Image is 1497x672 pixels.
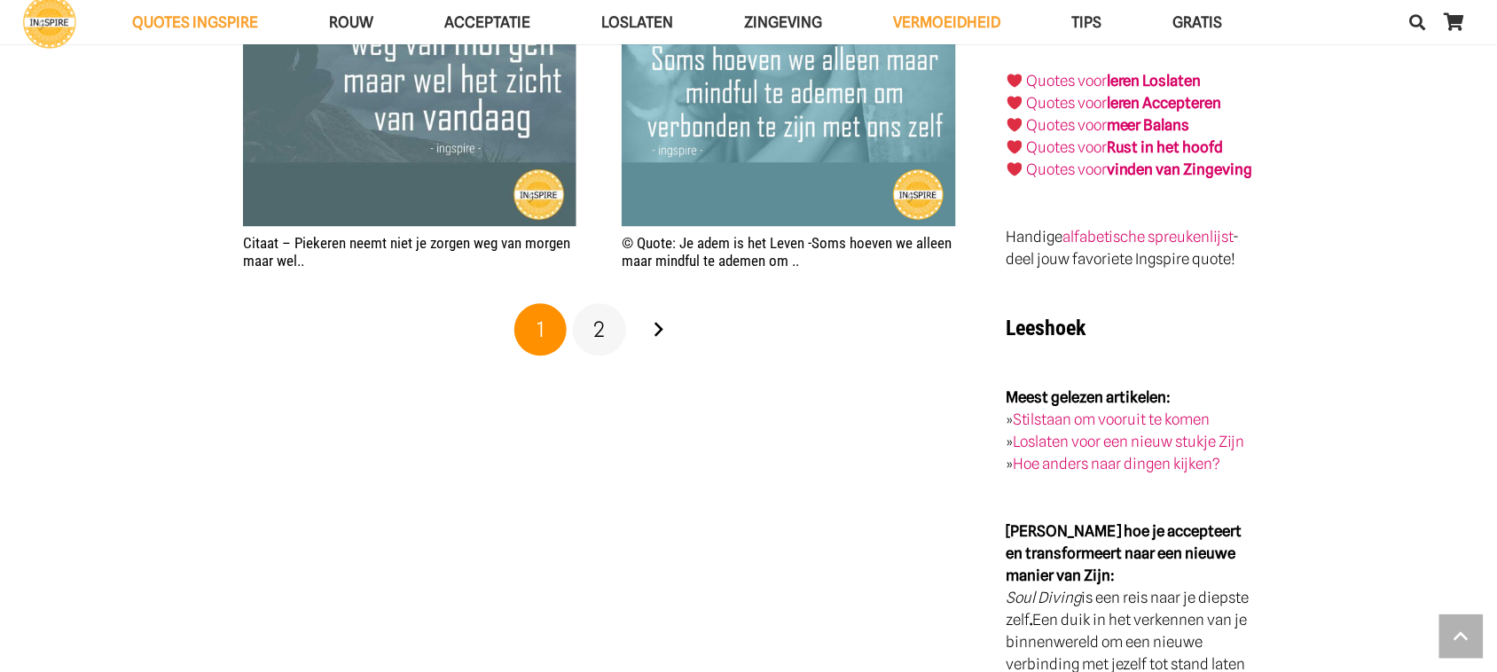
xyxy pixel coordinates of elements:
p: Handige - deel jouw favoriete Ingspire quote! [1007,227,1254,271]
a: Quotes voormeer Balans [1026,117,1190,135]
strong: [PERSON_NAME] hoe je accepteert en transformeert naar een nieuwe manier van Zijn: [1007,523,1242,585]
a: Quotes voor [1026,73,1107,90]
img: ❤ [1007,74,1023,89]
a: Quotes voor [1026,95,1107,113]
span: ROUW [329,13,373,31]
a: Quotes voorvinden van Zingeving [1026,161,1253,179]
img: ❤ [1007,118,1023,133]
span: Pagina 1 [514,304,568,357]
strong: Rust in het hoofd [1107,139,1224,157]
span: Loslaten [601,13,673,31]
a: Terug naar top [1439,614,1484,659]
a: © Quote: Je adem is het Leven -Soms hoeven we alleen maar mindful te ademen om .. [622,235,952,270]
span: QUOTES INGSPIRE [132,13,258,31]
a: leren Accepteren [1107,95,1222,113]
a: Quotes voorRust in het hoofd [1026,139,1224,157]
span: GRATIS [1172,13,1222,31]
span: Zingeving [744,13,822,31]
p: » » » [1007,387,1254,476]
strong: . [1031,612,1033,629]
img: ❤ [1007,140,1023,155]
a: Hoe anders naar dingen kijken? [1014,456,1221,473]
span: VERMOEIDHEID [893,13,1000,31]
a: Pagina 2 [573,304,626,357]
span: TIPS [1071,13,1101,31]
span: 2 [593,317,605,343]
span: Acceptatie [444,13,530,31]
strong: vinden van Zingeving [1107,161,1253,179]
a: Citaat – Piekeren neemt niet je zorgen weg van morgen maar wel.. [243,235,570,270]
strong: Leeshoek [1007,316,1086,341]
a: alfabetische spreukenlijst [1063,229,1234,246]
strong: meer Balans [1107,117,1190,135]
img: ❤ [1007,162,1023,177]
span: 1 [537,317,545,343]
strong: Meest gelezen artikelen: [1007,389,1172,407]
a: Loslaten voor een nieuw stukje Zijn [1014,434,1245,451]
a: Stilstaan om vooruit te komen [1014,411,1211,429]
a: leren Loslaten [1107,73,1202,90]
em: Soul Diving [1007,590,1082,607]
img: ❤ [1007,96,1023,111]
